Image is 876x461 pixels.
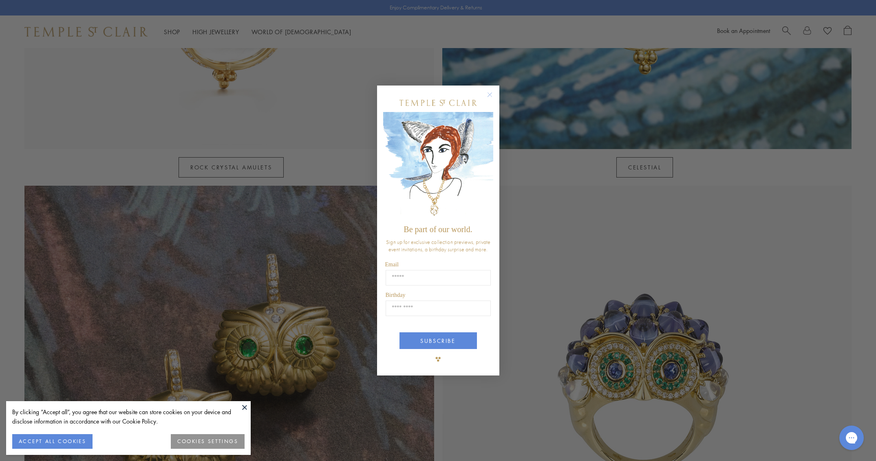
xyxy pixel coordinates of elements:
[386,270,491,285] input: Email
[404,225,472,234] span: Be part of our world.
[835,423,868,453] iframe: Gorgias live chat messenger
[489,94,499,104] button: Close dialog
[386,238,490,253] span: Sign up for exclusive collection previews, private event invitations, a birthday surprise and more.
[399,332,477,349] button: SUBSCRIBE
[399,100,477,106] img: Temple St. Clair
[430,351,446,367] img: TSC
[386,292,406,298] span: Birthday
[383,112,493,221] img: c4a9eb12-d91a-4d4a-8ee0-386386f4f338.jpeg
[12,434,93,449] button: ACCEPT ALL COOKIES
[385,261,399,268] span: Email
[12,407,245,426] div: By clicking “Accept all”, you agree that our website can store cookies on your device and disclos...
[171,434,245,449] button: COOKIES SETTINGS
